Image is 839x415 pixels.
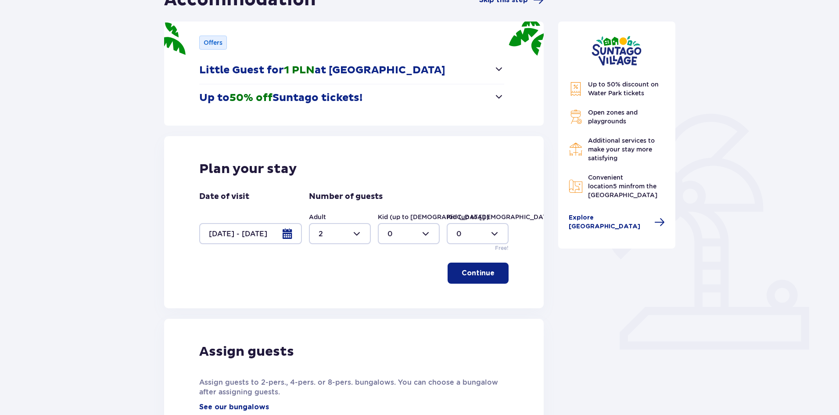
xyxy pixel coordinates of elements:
[229,91,272,105] span: 50% off
[495,244,509,252] p: Free!
[378,213,489,221] label: Kid (up to [DEMOGRAPHIC_DATA].)
[199,402,269,412] a: See our bungalows
[204,38,222,47] p: Offers
[199,57,504,84] button: Little Guest for1 PLNat [GEOGRAPHIC_DATA]
[199,91,362,105] p: Up to Suntago tickets!
[199,64,445,77] p: Little Guest for at [GEOGRAPHIC_DATA]
[569,213,665,231] a: Explore [GEOGRAPHIC_DATA]
[309,213,326,221] label: Adult
[448,263,509,284] button: Continue
[569,179,583,193] img: Map Icon
[199,343,294,360] p: Assign guests
[588,137,655,162] span: Additional services to make your stay more satisfying
[284,64,315,77] span: 1 PLN
[588,81,659,97] span: Up to 50% discount on Water Park tickets
[199,378,509,397] p: Assign guests to 2-pers., 4-pers. or 8-pers. bungalows. You can choose a bungalow after assigning...
[569,110,583,124] img: Grill Icon
[199,161,297,177] p: Plan your stay
[588,174,657,198] span: Convenient location from the [GEOGRAPHIC_DATA]
[613,183,630,190] span: 5 min
[199,84,504,112] button: Up to50% offSuntago tickets!
[569,213,649,231] span: Explore [GEOGRAPHIC_DATA]
[592,36,642,66] img: Suntago Village
[588,109,638,125] span: Open zones and playgrounds
[309,191,383,202] p: Number of guests
[447,213,558,221] label: Kid (up to [DEMOGRAPHIC_DATA].)
[199,191,249,202] p: Date of visit
[569,142,583,156] img: Restaurant Icon
[569,82,583,96] img: Discount Icon
[462,268,495,278] p: Continue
